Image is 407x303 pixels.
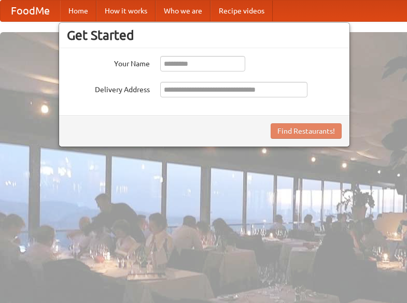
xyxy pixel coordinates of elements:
[67,27,342,43] h3: Get Started
[210,1,273,21] a: Recipe videos
[1,1,60,21] a: FoodMe
[67,82,150,95] label: Delivery Address
[96,1,156,21] a: How it works
[60,1,96,21] a: Home
[271,123,342,139] button: Find Restaurants!
[156,1,210,21] a: Who we are
[67,56,150,69] label: Your Name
